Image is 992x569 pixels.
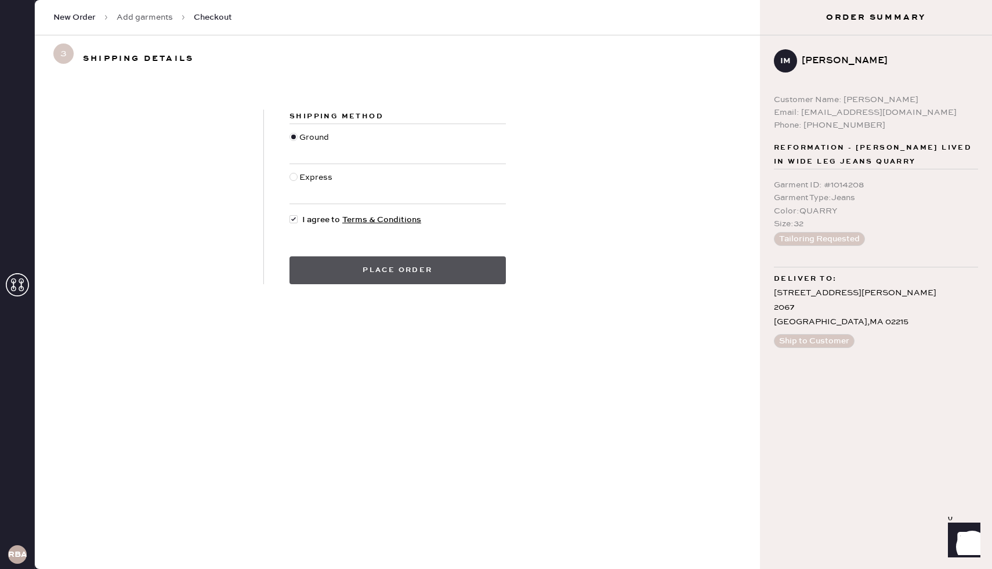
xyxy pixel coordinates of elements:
[774,106,978,119] div: Email: [EMAIL_ADDRESS][DOMAIN_NAME]
[194,12,232,23] span: Checkout
[760,12,992,23] h3: Order Summary
[780,57,791,65] h3: IM
[774,232,865,246] button: Tailoring Requested
[53,12,96,23] span: New Order
[83,49,194,68] h3: Shipping details
[774,191,978,204] div: Garment Type : Jeans
[774,272,837,286] span: Deliver to:
[299,171,335,197] div: Express
[774,119,978,132] div: Phone: [PHONE_NUMBER]
[937,517,987,567] iframe: Front Chat
[289,256,506,284] button: Place order
[774,93,978,106] div: Customer Name: [PERSON_NAME]
[802,54,969,68] div: [PERSON_NAME]
[774,218,978,230] div: Size : 32
[774,334,855,348] button: Ship to Customer
[117,12,173,23] a: Add garments
[8,550,27,559] h3: RBA
[774,286,978,330] div: [STREET_ADDRESS][PERSON_NAME] 2067 [GEOGRAPHIC_DATA] , MA 02215
[302,213,421,226] span: I agree to
[774,141,978,169] span: Reformation - [PERSON_NAME] lived in wide leg jeans QUARRY
[289,112,383,121] span: Shipping Method
[299,131,332,157] div: Ground
[53,44,74,64] span: 3
[342,215,421,225] a: Terms & Conditions
[774,205,978,218] div: Color : QUARRY
[774,179,978,191] div: Garment ID : # 1014208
